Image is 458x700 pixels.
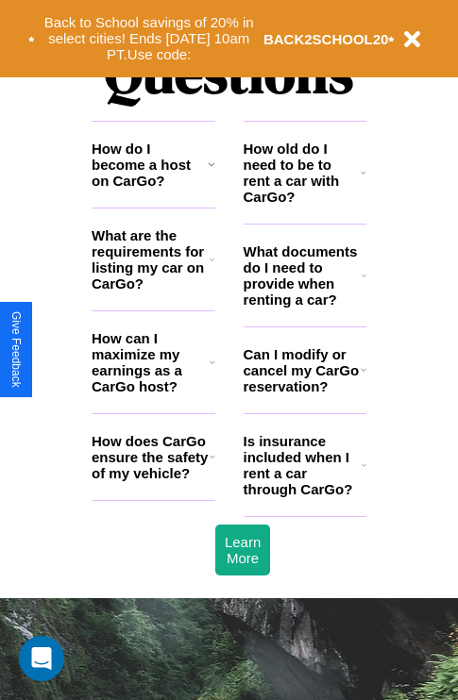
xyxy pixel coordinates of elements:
h3: What are the requirements for listing my car on CarGo? [92,227,210,292]
h3: How do I become a host on CarGo? [92,141,208,189]
button: Back to School savings of 20% in select cities! Ends [DATE] 10am PT.Use code: [35,9,263,68]
h3: How old do I need to be to rent a car with CarGo? [244,141,362,205]
button: Learn More [215,525,270,575]
h3: What documents do I need to provide when renting a car? [244,243,363,308]
div: Give Feedback [9,311,23,388]
h3: Is insurance included when I rent a car through CarGo? [244,433,362,497]
h3: How does CarGo ensure the safety of my vehicle? [92,433,210,481]
div: Open Intercom Messenger [19,636,64,681]
h3: How can I maximize my earnings as a CarGo host? [92,330,210,394]
h3: Can I modify or cancel my CarGo reservation? [244,346,361,394]
b: BACK2SCHOOL20 [263,31,389,47]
